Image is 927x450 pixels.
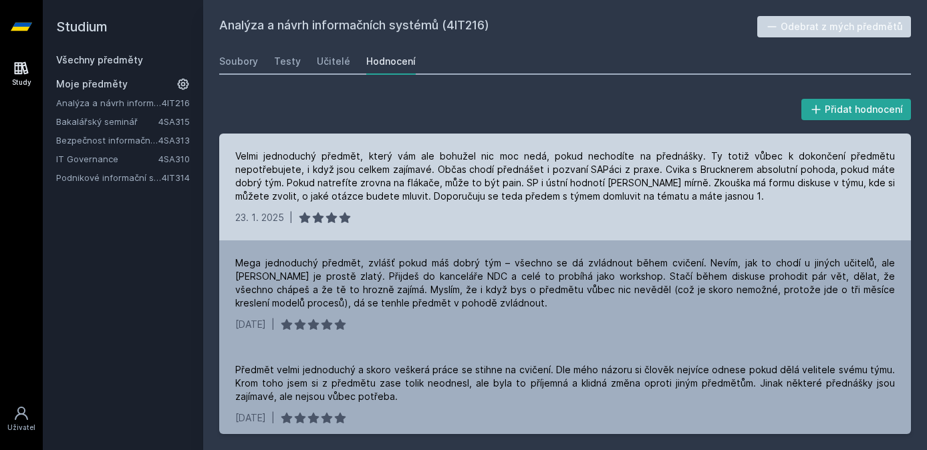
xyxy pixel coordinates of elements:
[317,55,350,68] div: Učitelé
[56,96,162,109] a: Analýza a návrh informačních systémů
[7,423,35,433] div: Uživatel
[56,115,158,128] a: Bakalářský seminář
[235,363,895,403] div: Předmět velmi jednoduchý a skoro veškerá práce se stihne na cvičení. Dle mého názoru si člověk ne...
[158,135,190,146] a: 4SA313
[271,318,275,331] div: |
[12,77,31,87] div: Study
[235,150,895,203] div: Velmi jednoduchý předmět, který vám ale bohužel nic moc nedá, pokud nechodíte na přednášky. Ty to...
[235,318,266,331] div: [DATE]
[235,411,266,425] div: [DATE]
[801,99,912,120] button: Přidat hodnocení
[274,48,301,75] a: Testy
[56,171,162,184] a: Podnikové informační systémy
[274,55,301,68] div: Testy
[56,134,158,147] a: Bezpečnost informačních systémů
[3,399,40,439] a: Uživatel
[235,211,284,224] div: 23. 1. 2025
[219,55,258,68] div: Soubory
[271,411,275,425] div: |
[56,152,158,166] a: IT Governance
[289,211,293,224] div: |
[219,48,258,75] a: Soubory
[158,154,190,164] a: 4SA310
[317,48,350,75] a: Učitelé
[162,172,190,183] a: 4IT314
[162,97,190,108] a: 4IT216
[158,116,190,127] a: 4SA315
[366,48,416,75] a: Hodnocení
[219,16,757,37] h2: Analýza a návrh informačních systémů (4IT216)
[757,16,912,37] button: Odebrat z mých předmětů
[235,256,895,310] div: Mega jednoduchý předmět, zvlášť pokud máš dobrý tým – všechno se dá zvládnout během cvičení. Neví...
[366,55,416,68] div: Hodnocení
[3,53,40,94] a: Study
[56,54,143,65] a: Všechny předměty
[56,77,128,91] span: Moje předměty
